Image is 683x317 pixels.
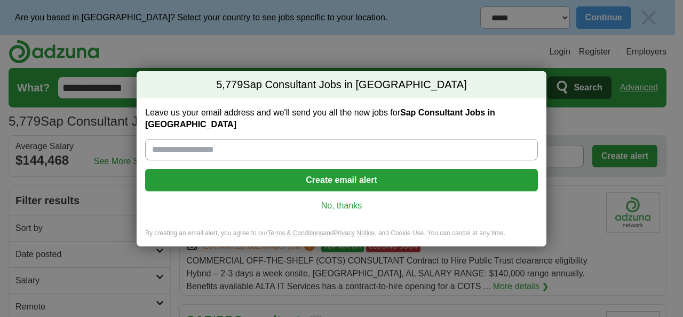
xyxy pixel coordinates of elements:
button: Create email alert [145,169,538,191]
label: Leave us your email address and we'll send you all the new jobs for [145,107,538,130]
h2: Sap Consultant Jobs in [GEOGRAPHIC_DATA] [137,71,546,99]
a: Privacy Notice [334,229,375,237]
a: Terms & Conditions [267,229,323,237]
span: 5,779 [216,78,243,92]
div: By creating an email alert, you agree to our and , and Cookie Use. You can cancel at any time. [137,229,546,246]
a: No, thanks [154,200,529,212]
